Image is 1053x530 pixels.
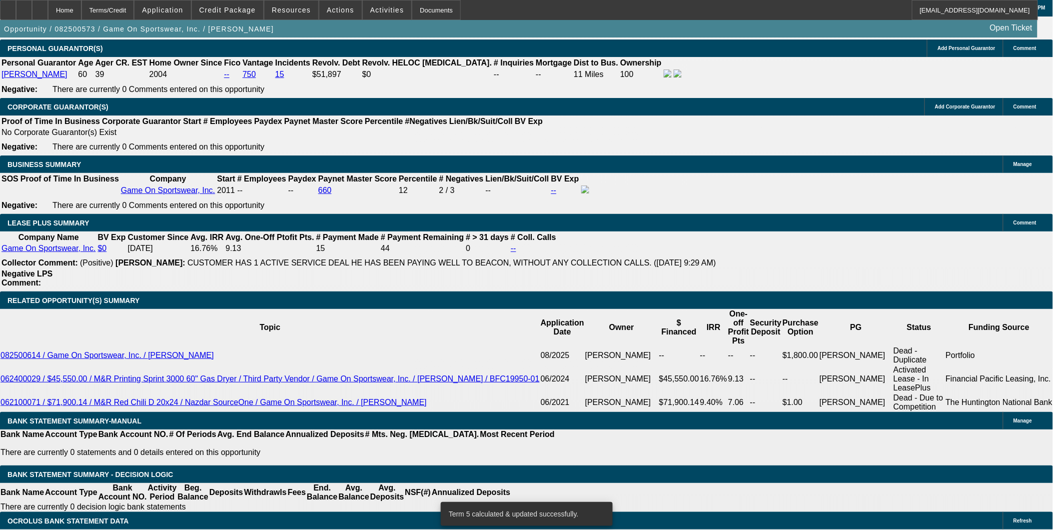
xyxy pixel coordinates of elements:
b: BV Exp [515,117,543,125]
b: Negative LPS Comment: [1,269,52,287]
span: Resources [272,6,311,14]
td: 9.13 [728,365,750,393]
span: Activities [370,6,404,14]
b: Revolv. HELOC [MEDICAL_DATA]. [362,58,492,67]
th: Annualized Deposits [285,429,364,439]
div: 12 [399,186,437,195]
th: Security Deposit [750,309,782,346]
td: -- [535,69,572,80]
td: 60 [77,69,93,80]
b: Percentile [365,117,403,125]
button: Credit Package [192,0,263,19]
span: There are currently 0 Comments entered on this opportunity [52,201,264,209]
span: Manage [1014,418,1032,423]
th: Bank Account NO. [98,429,169,439]
span: BANK STATEMENT SUMMARY-MANUAL [7,417,141,425]
th: Proof of Time In Business [20,174,119,184]
b: Incidents [275,58,310,67]
th: One-off Profit Pts [728,309,750,346]
td: [PERSON_NAME] [819,393,893,412]
span: Opportunity / 082500573 / Game On Sportswear, Inc. / [PERSON_NAME] [4,25,274,33]
td: 06/2024 [540,365,585,393]
td: 2011 [216,185,235,196]
th: Funding Source [946,309,1053,346]
td: -- [750,365,782,393]
td: $1,800.00 [782,346,819,365]
a: $0 [98,244,107,252]
td: 06/2021 [540,393,585,412]
a: Game On Sportswear, Inc. [1,244,96,252]
th: End. Balance [306,483,338,502]
td: -- [728,346,750,365]
b: Start [183,117,201,125]
span: Comment [1014,104,1037,109]
b: Paydex [288,174,316,183]
td: [PERSON_NAME] [819,346,893,365]
td: 08/2025 [540,346,585,365]
span: CUSTOMER HAS 1 ACTIVE SERVICE DEAL HE HAS BEEN PAYING WELL TO BEACON, WITHOUT ANY COLLECTION CALL... [187,258,716,267]
td: $51,897 [312,69,361,80]
td: -- [750,346,782,365]
th: Owner [585,309,659,346]
span: OCROLUS BANK STATEMENT DATA [7,517,128,525]
a: -- [224,70,229,78]
b: Negative: [1,85,37,93]
b: Percentile [399,174,437,183]
td: 0 [465,243,509,253]
td: -- [485,185,550,196]
img: linkedin-icon.png [674,69,682,77]
b: Ager CR. EST [95,58,147,67]
span: There are currently 0 Comments entered on this opportunity [52,142,264,151]
th: # Mts. Neg. [MEDICAL_DATA]. [365,429,480,439]
b: Negative: [1,142,37,151]
b: # Employees [237,174,286,183]
b: Ownership [620,58,662,67]
img: facebook-icon.png [664,69,672,77]
span: CORPORATE GUARANTOR(S) [7,103,108,111]
a: -- [511,244,516,252]
td: The Huntington National Bank [946,393,1053,412]
button: Application [134,0,190,19]
td: No Corporate Guarantor(s) Exist [1,127,547,137]
th: Annualized Deposits [431,483,511,502]
td: 16.76% [700,365,728,393]
th: Account Type [44,483,98,502]
th: Deposits [209,483,244,502]
b: Company [150,174,186,183]
td: [PERSON_NAME] [585,346,659,365]
b: Lien/Bk/Suit/Coll [486,174,549,183]
b: Avg. One-Off Ptofit Pts. [225,233,314,241]
span: -- [237,186,243,194]
td: [DATE] [127,243,189,253]
span: 2004 [149,70,167,78]
span: Refresh [1014,518,1032,523]
b: BV Exp [98,233,126,241]
a: -- [551,186,557,194]
td: Dead - Due to Competition [893,393,946,412]
a: 750 [242,70,256,78]
span: PERSONAL GUARANTOR(S) [7,44,103,52]
b: Dist to Bus. [574,58,618,67]
b: Paydex [254,117,282,125]
b: Customer Since [128,233,189,241]
button: Actions [319,0,362,19]
th: Activity Period [147,483,177,502]
span: Add Corporate Guarantor [935,104,996,109]
td: Portfolio [946,346,1053,365]
span: Manage [1014,161,1032,167]
td: 100 [620,69,662,80]
p: There are currently 0 statements and 0 details entered on this opportunity [0,448,555,457]
b: Company Name [18,233,79,241]
b: Fico [224,58,240,67]
b: [PERSON_NAME]: [115,258,185,267]
b: # Payment Made [316,233,379,241]
td: 7.06 [728,393,750,412]
td: [PERSON_NAME] [585,365,659,393]
th: Withdrawls [243,483,287,502]
td: -- [288,185,317,196]
b: # > 31 days [466,233,509,241]
span: Actions [327,6,354,14]
b: Personal Guarantor [1,58,76,67]
b: Paynet Master Score [284,117,363,125]
td: 15 [316,243,379,253]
